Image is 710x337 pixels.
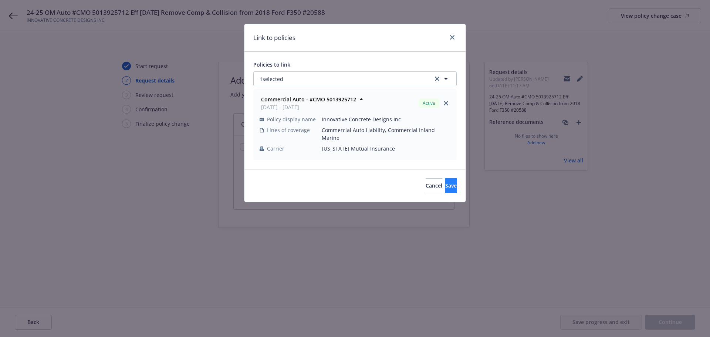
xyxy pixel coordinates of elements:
[253,61,290,68] span: Policies to link
[448,33,457,42] a: close
[322,145,450,152] span: [US_STATE] Mutual Insurance
[261,96,356,103] strong: Commercial Auto - #CMO 5013925712
[253,71,457,86] button: 1selectedclear selection
[267,126,310,134] span: Lines of coverage
[445,178,457,193] button: Save
[426,178,442,193] button: Cancel
[445,182,457,189] span: Save
[253,33,295,43] h1: Link to policies
[422,100,436,107] span: Active
[267,145,284,152] span: Carrier
[426,182,442,189] span: Cancel
[322,115,450,123] span: Innovative Concrete Designs Inc
[260,75,283,83] span: 1 selected
[261,103,356,111] span: [DATE] - [DATE]
[442,99,450,108] a: close
[267,115,316,123] span: Policy display name
[433,74,442,83] a: clear selection
[322,126,450,142] span: Commercial Auto Liability, Commercial Inland Marine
